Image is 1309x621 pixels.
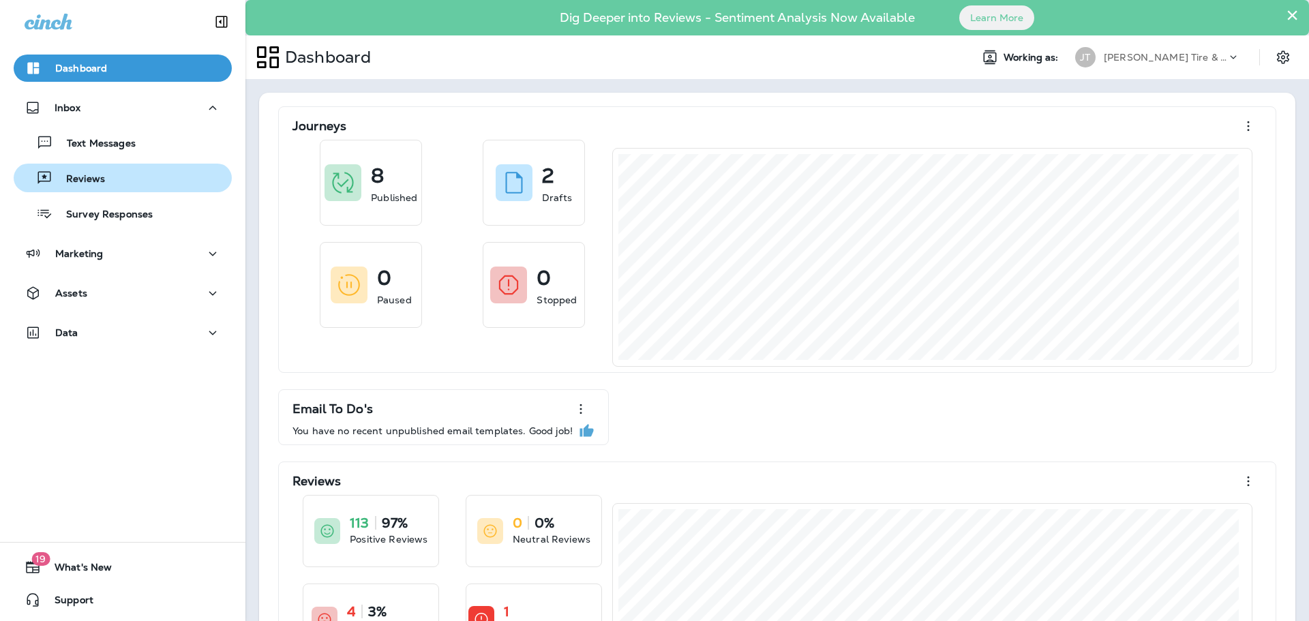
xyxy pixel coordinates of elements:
[14,586,232,614] button: Support
[382,516,408,530] p: 97%
[292,402,373,416] p: Email To Do's
[14,319,232,346] button: Data
[513,532,590,546] p: Neutral Reviews
[41,562,112,578] span: What's New
[292,119,346,133] p: Journeys
[52,209,153,222] p: Survey Responses
[202,8,241,35] button: Collapse Sidebar
[371,169,384,183] p: 8
[537,271,551,285] p: 0
[371,191,417,205] p: Published
[55,288,87,299] p: Assets
[377,271,391,285] p: 0
[14,164,232,192] button: Reviews
[14,55,232,82] button: Dashboard
[535,516,554,530] p: 0%
[1271,45,1295,70] button: Settings
[14,94,232,121] button: Inbox
[350,516,369,530] p: 113
[959,5,1034,30] button: Learn More
[31,552,50,566] span: 19
[292,425,573,436] p: You have no recent unpublished email templates. Good job!
[55,63,107,74] p: Dashboard
[377,293,412,307] p: Paused
[513,516,522,530] p: 0
[14,554,232,581] button: 19What's New
[1104,52,1227,63] p: [PERSON_NAME] Tire & Auto
[1004,52,1062,63] span: Working as:
[368,605,387,618] p: 3%
[520,16,954,20] p: Dig Deeper into Reviews - Sentiment Analysis Now Available
[292,474,341,488] p: Reviews
[537,293,577,307] p: Stopped
[350,532,427,546] p: Positive Reviews
[1075,47,1096,67] div: JT
[542,191,572,205] p: Drafts
[14,128,232,157] button: Text Messages
[41,594,93,611] span: Support
[504,605,509,618] p: 1
[1286,4,1299,26] button: Close
[14,279,232,307] button: Assets
[52,173,105,186] p: Reviews
[280,47,371,67] p: Dashboard
[14,199,232,228] button: Survey Responses
[542,169,554,183] p: 2
[55,327,78,338] p: Data
[14,240,232,267] button: Marketing
[347,605,356,618] p: 4
[55,248,103,259] p: Marketing
[53,138,136,151] p: Text Messages
[55,102,80,113] p: Inbox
